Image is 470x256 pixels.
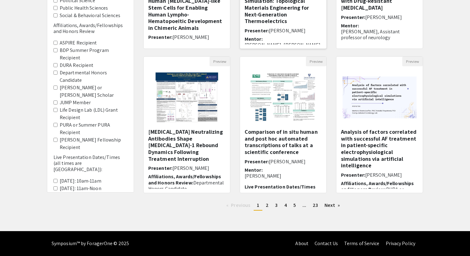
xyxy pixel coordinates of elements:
[321,201,343,210] a: Next page
[402,57,423,66] button: Preview
[52,231,129,256] div: Symposium™ by ForagerOne © 2025
[60,177,101,185] label: [DATE]: 10am-11am
[275,202,278,208] span: 3
[365,172,402,178] span: [PERSON_NAME]
[148,34,225,40] h6: Presenter:
[60,192,98,200] label: [DATE]: 1pm-2pm
[148,43,166,49] span: Mentor:
[266,202,269,208] span: 2
[341,22,359,29] span: Mentor:
[341,180,414,193] span: Affiliations, Awards/Fellowships and Honors Review:
[60,185,101,192] label: [DATE]: 11am-Noon
[284,202,287,208] span: 4
[5,228,26,251] iframe: Chat
[60,62,93,69] label: DURA Recipient
[143,201,423,211] ul: Pagination
[231,202,250,208] span: Previous
[341,128,418,169] h5: Analysis of factors correlated with successful AF treatment in patient-specific electrophysiologi...
[336,56,423,193] div: Open Presentation <p><strong style="background-color: transparent; color: rgb(29, 29, 29);">Analy...
[341,29,418,40] p: [PERSON_NAME], Assistant professor of neurology
[173,165,209,171] span: [PERSON_NAME]
[173,34,209,40] span: [PERSON_NAME]
[148,66,225,128] img: <p class="ql-align-center"><strong>Autologous Neutralizing Antibodies Shape HIV-1 Rebound Dynamic...
[257,202,259,208] span: 1
[60,39,97,47] label: ASPIRE Recipient
[244,66,322,128] img: <p>Comparison of in situ human and post hoc automated transcriptions of talks at a scientific con...
[365,14,402,21] span: [PERSON_NAME]
[302,202,306,208] span: ...
[210,57,230,66] button: Preview
[60,121,127,136] label: PURA or Summer PURA Recipient
[245,173,322,179] p: [PERSON_NAME]
[148,173,221,186] span: Affiliations, Awards/Fellowships and Honors Review:
[148,165,225,171] h6: Presenter:
[313,202,318,208] span: 23
[60,12,120,19] label: Social & Behavioral Sciences
[293,202,296,208] span: 5
[344,240,380,247] a: Terms of Service
[60,106,127,121] label: Life Design Lab (LDL) Grant Recipient
[336,70,423,124] img: <p><strong style="background-color: transparent; color: rgb(29, 29, 29);">Analysis of factors cor...
[60,4,108,12] label: Public Health Sciences
[240,56,327,193] div: Open Presentation <p>Comparison of in situ human and post hoc automated transcriptions of talks a...
[60,84,127,99] label: [PERSON_NAME] or [PERSON_NAME] Scholar
[295,240,308,247] a: About
[269,27,306,34] span: [PERSON_NAME]
[341,14,418,20] h6: Presenter:
[315,240,338,247] a: Contact Us
[386,240,415,247] a: Privacy Policy
[341,172,418,178] h6: Presenter:
[60,136,127,151] label: [PERSON_NAME] Fellowship Recipient
[245,184,316,202] span: Live Presentation Dates/Times (all times are [GEOGRAPHIC_DATA])::
[245,36,263,42] span: Mentor:
[60,47,127,62] label: BDP Summer Program Recipient
[60,69,127,84] label: Departmental Honors Candidate
[245,42,322,48] p: [PERSON_NAME], [PERSON_NAME]
[306,57,326,66] button: Preview
[148,128,225,162] h5: [MEDICAL_DATA] Neutralizing Antibodies Shape [MEDICAL_DATA]-1 Rebound Dynamics Following Treatmen...
[53,154,127,172] h6: Live Presentation Dates/Times (all times are [GEOGRAPHIC_DATA]):
[60,99,91,106] label: JUMP Member
[53,22,127,34] h6: Affiliations, Awards/Fellowships and Honors Review
[245,167,263,173] span: Mentor:
[269,158,306,165] span: [PERSON_NAME]
[245,28,322,34] h6: Presenter:
[245,159,322,165] h6: Presenter:
[148,179,224,192] span: Departmental Honors Candidate
[143,56,230,193] div: Open Presentation <p class="ql-align-center"><strong>Autologous Neutralizing Antibodies Shape HIV...
[245,128,322,155] h5: Comparison of in situ human and post hoc automated transcriptions of talks at a scientific confer...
